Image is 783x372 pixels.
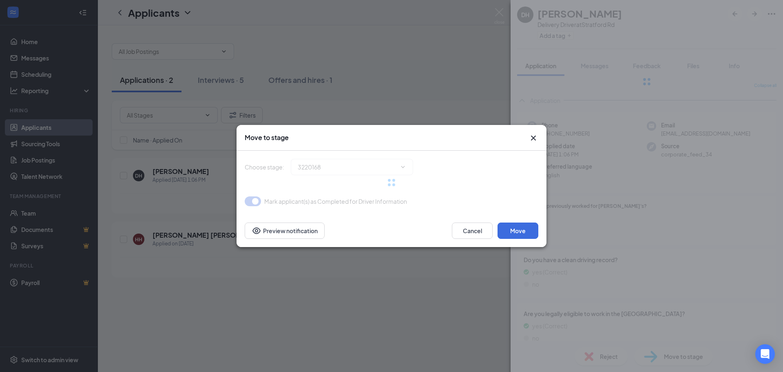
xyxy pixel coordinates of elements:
button: Preview notificationEye [245,223,325,239]
div: Open Intercom Messenger [755,344,775,364]
button: Cancel [452,223,493,239]
button: Move [498,223,538,239]
button: Close [529,133,538,143]
h3: Move to stage [245,133,289,142]
svg: Cross [529,133,538,143]
svg: Eye [252,226,261,236]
